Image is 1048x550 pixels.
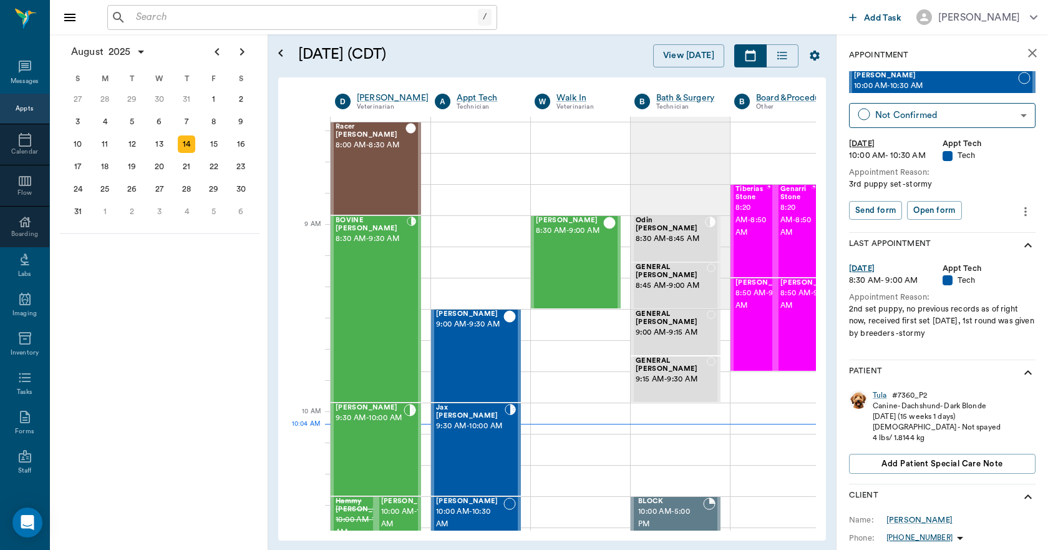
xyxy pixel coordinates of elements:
[298,44,515,64] h5: [DATE] (CDT)
[436,506,503,531] span: 10:00 AM - 10:30 AM
[735,202,767,239] span: 8:20 AM - 8:50 AM
[178,135,195,153] div: Today, Thursday, August 14, 2025
[1016,201,1036,222] button: more
[96,91,114,108] div: Monday, July 28, 2025
[151,135,168,153] div: Wednesday, August 13, 2025
[357,92,429,104] a: [PERSON_NAME]
[775,278,820,371] div: BOOKED, 8:50 AM - 9:20 AM
[780,185,812,202] span: Genarri Stone
[69,43,106,61] span: August
[849,179,1036,190] div: 3rd puppy set -stormy
[232,203,250,220] div: Saturday, September 6, 2025
[131,9,478,26] input: Search
[636,310,707,327] span: GENERAL [PERSON_NAME]
[15,427,34,436] div: Forms
[636,327,707,339] span: 9:00 AM - 9:15 AM
[634,94,650,109] div: B
[205,39,230,64] button: Previous page
[906,6,1047,29] button: [PERSON_NAME]
[849,514,886,526] div: Name:
[873,422,1001,433] div: [DEMOGRAPHIC_DATA] - Not spayed
[119,69,146,88] div: T
[436,420,505,433] span: 9:30 AM - 10:00 AM
[849,138,943,150] div: [DATE]
[232,180,250,198] div: Saturday, August 30, 2025
[636,280,707,292] span: 8:45 AM - 9:00 AM
[638,498,703,506] span: BLOCK
[331,122,421,215] div: CHECKED_OUT, 8:00 AM - 8:30 AM
[288,405,321,436] div: 10 AM
[178,113,195,130] div: Thursday, August 7, 2025
[775,184,820,278] div: BOOKED, 8:20 AM - 8:50 AM
[535,94,550,109] div: W
[631,309,720,356] div: NOT_CONFIRMED, 9:00 AM - 9:15 AM
[146,69,173,88] div: W
[232,158,250,175] div: Saturday, August 23, 2025
[735,185,767,202] span: Tiberias Stone
[556,102,616,112] div: Veterinarian
[336,233,407,245] span: 8:30 AM - 9:30 AM
[288,218,321,249] div: 9 AM
[478,9,492,26] div: /
[844,6,906,29] button: Add Task
[849,489,878,504] p: Client
[436,310,503,318] span: [PERSON_NAME]
[178,158,195,175] div: Thursday, August 21, 2025
[854,80,1018,92] span: 10:00 AM - 10:30 AM
[849,150,943,162] div: 10:00 AM - 10:30 AM
[336,217,407,233] span: BOVINE [PERSON_NAME]
[273,29,288,77] button: Open calendar
[16,104,33,114] div: Appts
[381,506,444,531] span: 10:00 AM - 11:00 AM
[11,77,39,86] div: Messages
[178,203,195,220] div: Thursday, September 4, 2025
[873,390,887,401] a: Tula
[12,508,42,538] div: Open Intercom Messenger
[457,92,516,104] div: Appt Tech
[124,180,141,198] div: Tuesday, August 26, 2025
[69,180,87,198] div: Sunday, August 24, 2025
[57,5,82,30] button: Close drawer
[65,39,152,64] button: August2025
[849,263,943,275] div: [DATE]
[849,303,1036,340] div: 2nd set puppy, no previous records as of right now, received first set [DATE], 1st round was give...
[730,184,775,278] div: BOOKED, 8:20 AM - 8:50 AM
[178,180,195,198] div: Thursday, August 28, 2025
[18,270,31,279] div: Labs
[638,506,703,531] span: 10:00 AM - 5:00 PM
[69,158,87,175] div: Sunday, August 17, 2025
[173,69,200,88] div: T
[106,43,133,61] span: 2025
[849,390,868,409] img: Profile Image
[531,215,621,309] div: CHECKED_OUT, 8:30 AM - 9:00 AM
[849,365,882,380] p: Patient
[12,309,37,318] div: Imaging
[124,113,141,130] div: Tuesday, August 5, 2025
[151,113,168,130] div: Wednesday, August 6, 2025
[435,94,450,109] div: A
[431,309,521,403] div: CHECKED_OUT, 9:00 AM - 9:30 AM
[336,139,405,152] span: 8:00 AM - 8:30 AM
[636,357,707,373] span: GENERAL [PERSON_NAME]
[96,203,114,220] div: Monday, September 1, 2025
[556,92,616,104] a: Walk In
[730,278,775,371] div: BOOKED, 8:50 AM - 9:20 AM
[69,135,87,153] div: Sunday, August 10, 2025
[151,158,168,175] div: Wednesday, August 20, 2025
[69,113,87,130] div: Sunday, August 3, 2025
[631,356,720,403] div: NOT_CONFIRMED, 9:15 AM - 9:30 AM
[873,401,1001,411] div: Canine - Dachshund - Dark Blonde
[436,318,503,331] span: 9:00 AM - 9:30 AM
[656,92,716,104] a: Bath & Surgery
[636,217,705,233] span: Odin [PERSON_NAME]
[943,263,1036,275] div: Appt Tech
[336,404,404,412] span: [PERSON_NAME]
[336,123,405,139] span: Racer [PERSON_NAME]
[849,292,1036,303] div: Appointment Reason:
[205,135,223,153] div: Friday, August 15, 2025
[96,135,114,153] div: Monday, August 11, 2025
[205,180,223,198] div: Friday, August 29, 2025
